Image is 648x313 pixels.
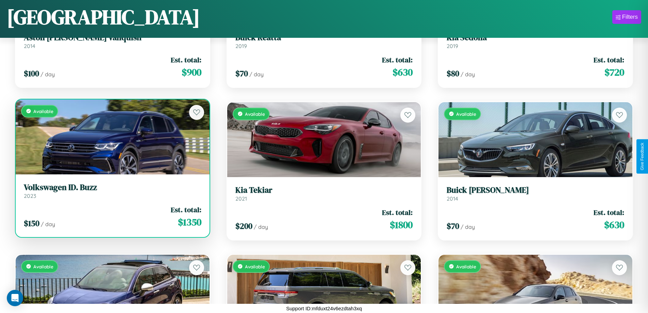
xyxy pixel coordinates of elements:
[41,221,55,228] span: / day
[171,205,201,215] span: Est. total:
[447,185,624,195] h3: Buick [PERSON_NAME]
[24,33,201,43] h3: Aston [PERSON_NAME] Vanquish
[235,220,252,232] span: $ 200
[447,43,458,49] span: 2019
[245,264,265,269] span: Available
[594,207,624,217] span: Est. total:
[33,264,53,269] span: Available
[24,192,36,199] span: 2023
[382,207,413,217] span: Est. total:
[604,65,624,79] span: $ 720
[640,143,645,170] div: Give Feedback
[24,183,201,199] a: Volkswagen ID. Buzz2023
[235,185,413,202] a: Kia Tekiar2021
[447,220,459,232] span: $ 70
[456,111,476,117] span: Available
[235,33,413,43] h3: Buick Reatta
[235,185,413,195] h3: Kia Tekiar
[235,33,413,49] a: Buick Reatta2019
[594,55,624,65] span: Est. total:
[171,55,201,65] span: Est. total:
[254,223,268,230] span: / day
[447,68,459,79] span: $ 80
[24,43,35,49] span: 2014
[382,55,413,65] span: Est. total:
[245,111,265,117] span: Available
[33,108,53,114] span: Available
[612,10,641,24] button: Filters
[456,264,476,269] span: Available
[447,195,458,202] span: 2014
[447,185,624,202] a: Buick [PERSON_NAME]2014
[24,183,201,192] h3: Volkswagen ID. Buzz
[182,65,201,79] span: $ 900
[235,195,247,202] span: 2021
[447,33,624,49] a: Kia Sedona2019
[604,218,624,232] span: $ 630
[235,43,247,49] span: 2019
[235,68,248,79] span: $ 70
[7,3,200,31] h1: [GEOGRAPHIC_DATA]
[390,218,413,232] span: $ 1800
[393,65,413,79] span: $ 630
[24,68,39,79] span: $ 100
[286,304,362,313] p: Support ID: mfduxt24v6ezdtah3xq
[461,223,475,230] span: / day
[24,218,39,229] span: $ 150
[622,14,638,20] div: Filters
[249,71,264,78] span: / day
[24,33,201,49] a: Aston [PERSON_NAME] Vanquish2014
[40,71,55,78] span: / day
[461,71,475,78] span: / day
[178,215,201,229] span: $ 1350
[447,33,624,43] h3: Kia Sedona
[7,290,23,306] div: Open Intercom Messenger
